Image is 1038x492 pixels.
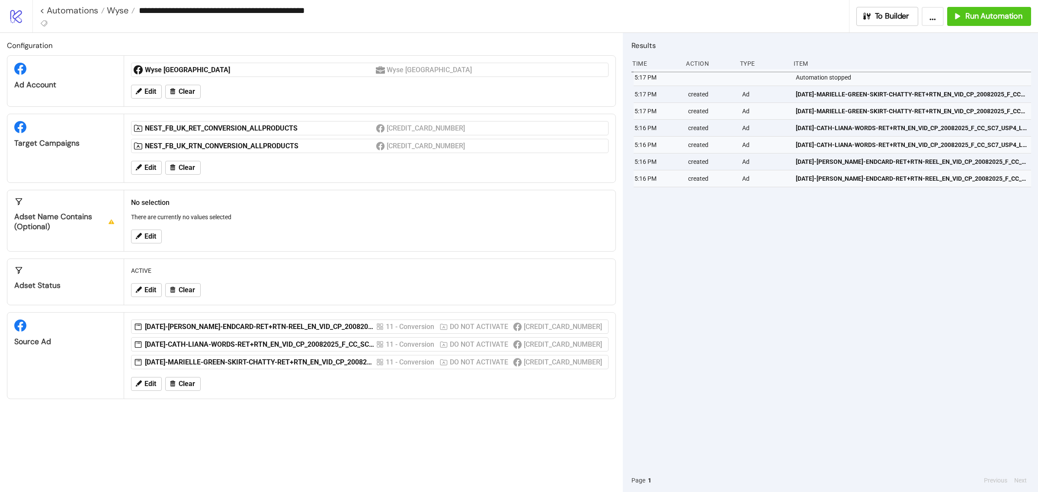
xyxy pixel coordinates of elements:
[796,153,1027,170] a: [DATE]-[PERSON_NAME]-ENDCARD-RET+RTN-REEL_EN_VID_CP_20082025_F_CC_SC23_USP4_LOFI
[687,170,735,187] div: created
[741,103,789,119] div: Ad
[922,7,944,26] button: ...
[965,11,1022,21] span: Run Automation
[634,86,681,102] div: 5:17 PM
[450,321,509,332] div: DO NOT ACTIVATE
[7,40,616,51] h2: Configuration
[741,153,789,170] div: Ad
[40,6,105,15] a: < Automations
[128,262,612,279] div: ACTIVE
[386,357,436,367] div: 11 - Conversion
[796,170,1027,187] a: [DATE]-[PERSON_NAME]-ENDCARD-RET+RTN-REEL_EN_VID_CP_20082025_F_CC_SC23_USP4_LOFI
[386,321,436,332] div: 11 - Conversion
[165,283,201,297] button: Clear
[131,85,162,99] button: Edit
[145,322,376,332] div: [DATE]-[PERSON_NAME]-ENDCARD-RET+RTN-REEL_EN_VID_CP_20082025_F_CC_SC23_USP4_LOFI
[179,164,195,172] span: Clear
[145,124,376,133] div: NEST_FB_UK_RET_CONVERSION_ALLPRODUCTS
[450,339,509,350] div: DO NOT ACTIVATE
[856,7,919,26] button: To Builder
[14,337,117,347] div: Source Ad
[524,321,603,332] div: [CREDIT_CARD_NUMBER]
[685,55,733,72] div: Action
[741,137,789,153] div: Ad
[387,64,473,75] div: Wyse [GEOGRAPHIC_DATA]
[875,11,910,21] span: To Builder
[687,86,735,102] div: created
[145,358,376,367] div: [DATE]-MARIELLE-GREEN-SKIRT-CHATTY-RET+RTN_EN_VID_CP_20082025_F_CC_SC7_USP4_LOFI
[631,476,645,485] span: Page
[981,476,1010,485] button: Previous
[14,138,117,148] div: Target Campaigns
[144,286,156,294] span: Edit
[687,137,735,153] div: created
[145,141,376,151] div: NEST_FB_UK_RTN_CONVERSION_ALLPRODUCTS
[144,164,156,172] span: Edit
[450,357,509,367] div: DO NOT ACTIVATE
[165,85,201,99] button: Clear
[145,340,376,349] div: [DATE]-CATH-LIANA-WORDS-RET+RTN_EN_VID_CP_20082025_F_CC_SC7_USP4_LOFI
[645,476,654,485] button: 1
[687,153,735,170] div: created
[179,380,195,388] span: Clear
[739,55,787,72] div: Type
[796,140,1027,150] span: [DATE]-CATH-LIANA-WORDS-RET+RTN_EN_VID_CP_20082025_F_CC_SC7_USP4_LOFI
[105,6,135,15] a: Wyse
[387,141,466,151] div: [CREDIT_CARD_NUMBER]
[524,339,603,350] div: [CREDIT_CARD_NUMBER]
[741,86,789,102] div: Ad
[1012,476,1029,485] button: Next
[687,120,735,136] div: created
[144,380,156,388] span: Edit
[179,88,195,96] span: Clear
[634,69,681,86] div: 5:17 PM
[796,137,1027,153] a: [DATE]-CATH-LIANA-WORDS-RET+RTN_EN_VID_CP_20082025_F_CC_SC7_USP4_LOFI
[634,103,681,119] div: 5:17 PM
[796,103,1027,119] a: [DATE]-MARIELLE-GREEN-SKIRT-CHATTY-RET+RTN_EN_VID_CP_20082025_F_CC_SC7_USP4_LOFI
[14,80,117,90] div: Ad Account
[741,120,789,136] div: Ad
[524,357,603,367] div: [CREDIT_CARD_NUMBER]
[687,103,735,119] div: created
[796,106,1027,116] span: [DATE]-MARIELLE-GREEN-SKIRT-CHATTY-RET+RTN_EN_VID_CP_20082025_F_CC_SC7_USP4_LOFI
[631,40,1031,51] h2: Results
[634,137,681,153] div: 5:16 PM
[179,286,195,294] span: Clear
[14,212,117,232] div: Adset Name contains (optional)
[131,230,162,243] button: Edit
[634,153,681,170] div: 5:16 PM
[796,120,1027,136] a: [DATE]-CATH-LIANA-WORDS-RET+RTN_EN_VID_CP_20082025_F_CC_SC7_USP4_LOFI
[105,5,128,16] span: Wyse
[386,339,436,350] div: 11 - Conversion
[634,170,681,187] div: 5:16 PM
[796,123,1027,133] span: [DATE]-CATH-LIANA-WORDS-RET+RTN_EN_VID_CP_20082025_F_CC_SC7_USP4_LOFI
[14,281,117,291] div: Adset Status
[131,377,162,391] button: Edit
[387,123,466,134] div: [CREDIT_CARD_NUMBER]
[796,86,1027,102] a: [DATE]-MARIELLE-GREEN-SKIRT-CHATTY-RET+RTN_EN_VID_CP_20082025_F_CC_SC7_USP4_LOFI
[131,283,162,297] button: Edit
[793,55,1031,72] div: Item
[634,120,681,136] div: 5:16 PM
[144,233,156,240] span: Edit
[796,157,1027,166] span: [DATE]-[PERSON_NAME]-ENDCARD-RET+RTN-REEL_EN_VID_CP_20082025_F_CC_SC23_USP4_LOFI
[131,197,609,208] h2: No selection
[795,69,1033,86] div: Automation stopped
[145,65,376,75] div: Wyse [GEOGRAPHIC_DATA]
[165,377,201,391] button: Clear
[741,170,789,187] div: Ad
[796,89,1027,99] span: [DATE]-MARIELLE-GREEN-SKIRT-CHATTY-RET+RTN_EN_VID_CP_20082025_F_CC_SC7_USP4_LOFI
[165,161,201,175] button: Clear
[131,212,609,222] p: There are currently no values selected
[144,88,156,96] span: Edit
[796,174,1027,183] span: [DATE]-[PERSON_NAME]-ENDCARD-RET+RTN-REEL_EN_VID_CP_20082025_F_CC_SC23_USP4_LOFI
[947,7,1031,26] button: Run Automation
[631,55,679,72] div: Time
[131,161,162,175] button: Edit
